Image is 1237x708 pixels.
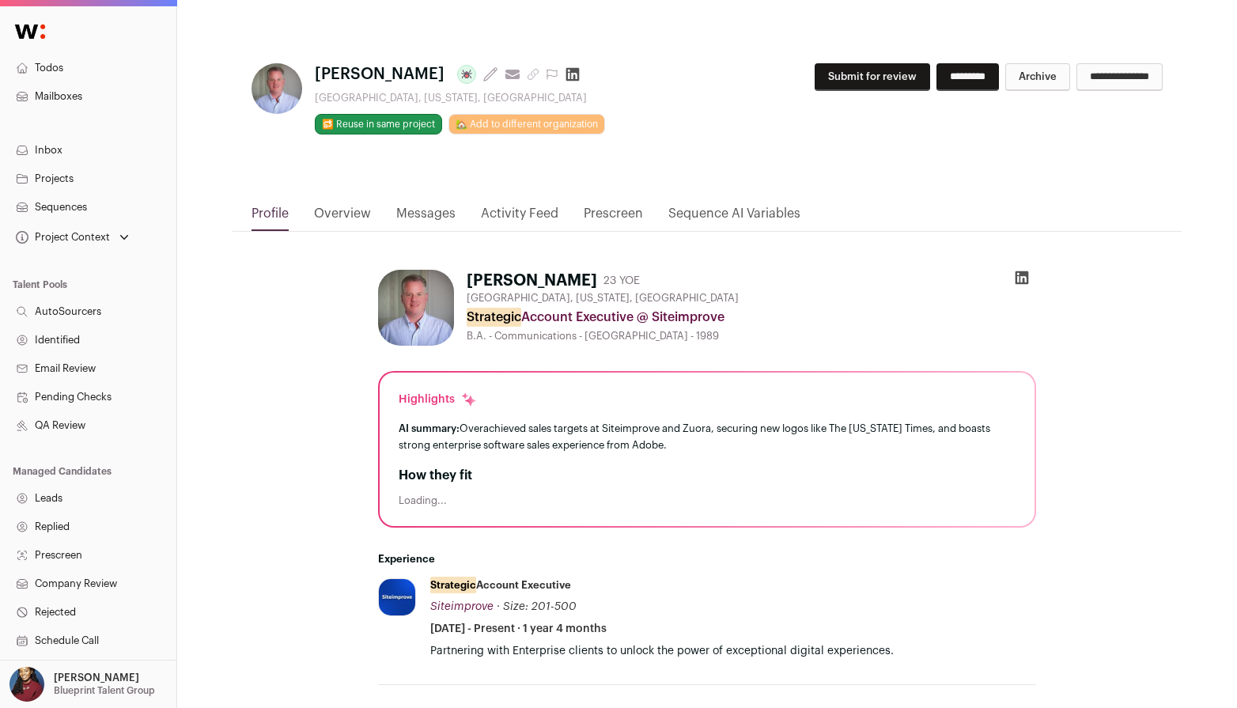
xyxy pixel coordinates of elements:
p: Partnering with Enterprise clients to unlock the power of exceptional digital experiences. [430,643,1036,659]
img: a450728f90b786d7e5929a4cf6f9a3ff2deddcabd408512446b212fe689e609a [252,63,302,114]
div: [GEOGRAPHIC_DATA], [US_STATE], [GEOGRAPHIC_DATA] [315,92,605,104]
button: Submit for review [815,63,930,91]
a: Profile [252,204,289,231]
p: [PERSON_NAME] [54,672,139,684]
h1: [PERSON_NAME] [467,270,597,292]
div: B.A. - Communications - [GEOGRAPHIC_DATA] - 1989 [467,330,1036,343]
div: Overachieved sales targets at Siteimprove and Zuora, securing new logos like The [US_STATE] Times... [399,420,1016,453]
p: Blueprint Talent Group [54,684,155,697]
button: Open dropdown [13,226,132,248]
h2: How they fit [399,466,1016,485]
div: Loading... [399,494,1016,507]
div: 23 YOE [603,273,640,289]
img: Wellfound [6,16,54,47]
div: Account Executive @ Siteimprove [467,308,1036,327]
a: 🏡 Add to different organization [448,114,605,134]
a: Sequence AI Variables [668,204,800,231]
span: AI summary: [399,423,460,434]
a: Activity Feed [481,204,558,231]
div: Highlights [399,392,477,407]
span: [GEOGRAPHIC_DATA], [US_STATE], [GEOGRAPHIC_DATA] [467,292,739,305]
button: 🔂 Reuse in same project [315,114,442,134]
a: Prescreen [584,204,643,231]
a: Messages [396,204,456,231]
button: Open dropdown [6,667,158,702]
img: a450728f90b786d7e5929a4cf6f9a3ff2deddcabd408512446b212fe689e609a [378,270,454,346]
div: Account Executive [430,578,571,593]
button: Archive [1005,63,1070,91]
div: Project Context [13,231,110,244]
span: [DATE] - Present · 1 year 4 months [430,621,607,637]
mark: Strategic [467,308,521,327]
img: 10010497-medium_jpg [9,667,44,702]
mark: Strategic [430,577,476,593]
h2: Experience [378,553,1036,566]
img: 5124ab203bf5156032c138e3baa913728dcbf81092af559f04821df24bbc1ae7.jpg [379,579,415,615]
span: [PERSON_NAME] [315,63,444,85]
a: Overview [314,204,371,231]
span: · Size: 201-500 [497,601,577,612]
span: Siteimprove [430,601,494,612]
